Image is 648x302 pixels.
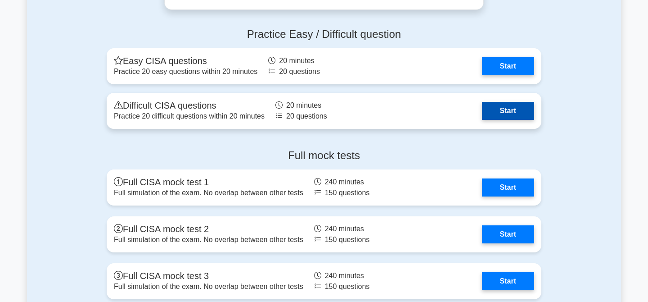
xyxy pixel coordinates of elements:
[107,149,541,162] h4: Full mock tests
[107,28,541,41] h4: Practice Easy / Difficult question
[482,178,534,197] a: Start
[482,272,534,290] a: Start
[482,225,534,243] a: Start
[482,102,534,120] a: Start
[482,57,534,75] a: Start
